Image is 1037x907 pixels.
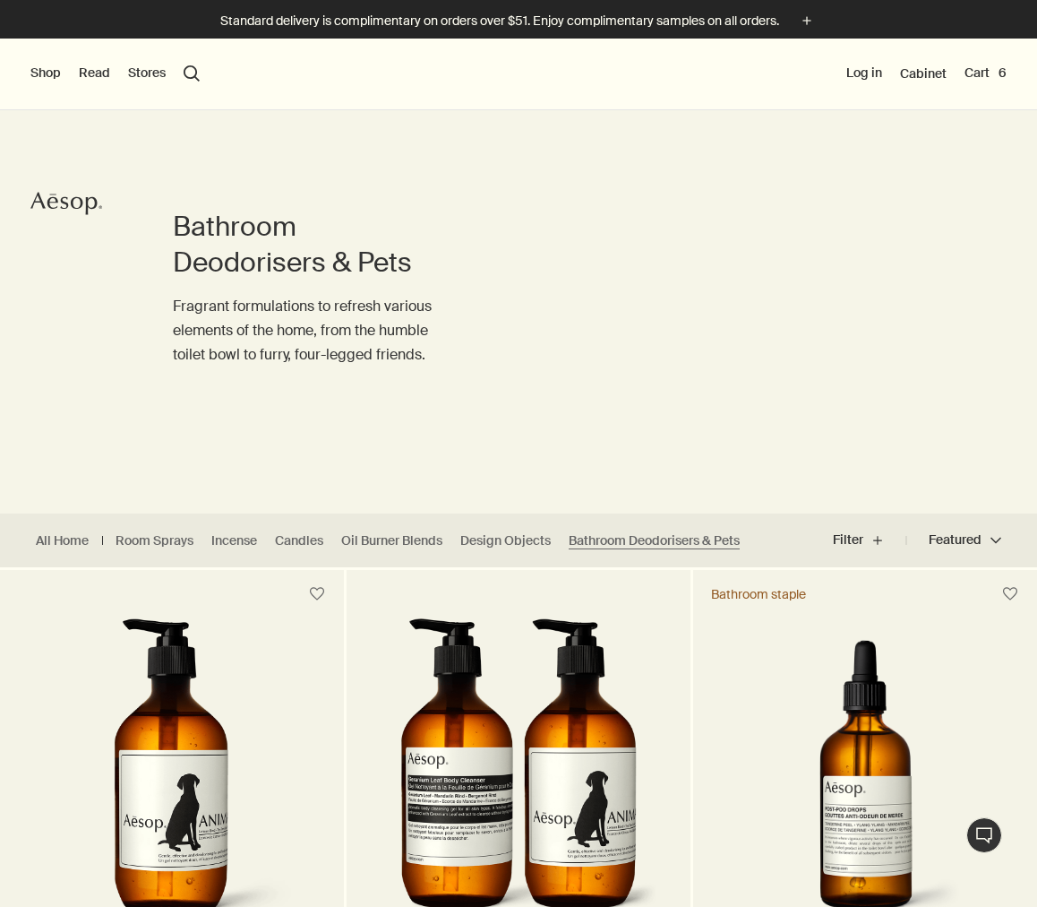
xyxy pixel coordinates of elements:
a: Oil Burner Blends [341,532,442,549]
button: Stores [128,65,166,82]
a: Candles [275,532,323,549]
a: Aesop [26,186,107,226]
button: Log in [846,65,882,82]
nav: primary [30,39,200,110]
button: Filter [833,519,906,562]
button: Featured [906,519,1001,562]
a: Room Sprays [116,532,193,549]
button: Cart6 [964,65,1007,82]
button: Save to cabinet [994,578,1026,610]
a: Incense [211,532,257,549]
a: Bathroom Deodorisers & Pets [569,532,740,549]
button: Open search [184,65,200,82]
h1: Bathroom Deodorisers & Pets [173,209,447,281]
a: All Home [36,532,89,549]
div: Bathroom staple [711,586,806,602]
button: Save to cabinet [301,578,333,610]
nav: supplementary [846,39,1007,110]
a: Cabinet [900,65,947,82]
button: Live Assistance [966,817,1002,853]
svg: Aesop [30,190,102,217]
button: Standard delivery is complimentary on orders over $51. Enjoy complimentary samples on all orders. [220,11,817,31]
a: Design Objects [460,532,551,549]
button: Shop [30,65,61,82]
p: Fragrant formulations to refresh various elements of the home, from the humble toilet bowl to fur... [173,294,447,367]
button: Read [79,65,110,82]
p: Standard delivery is complimentary on orders over $51. Enjoy complimentary samples on all orders. [220,12,779,30]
